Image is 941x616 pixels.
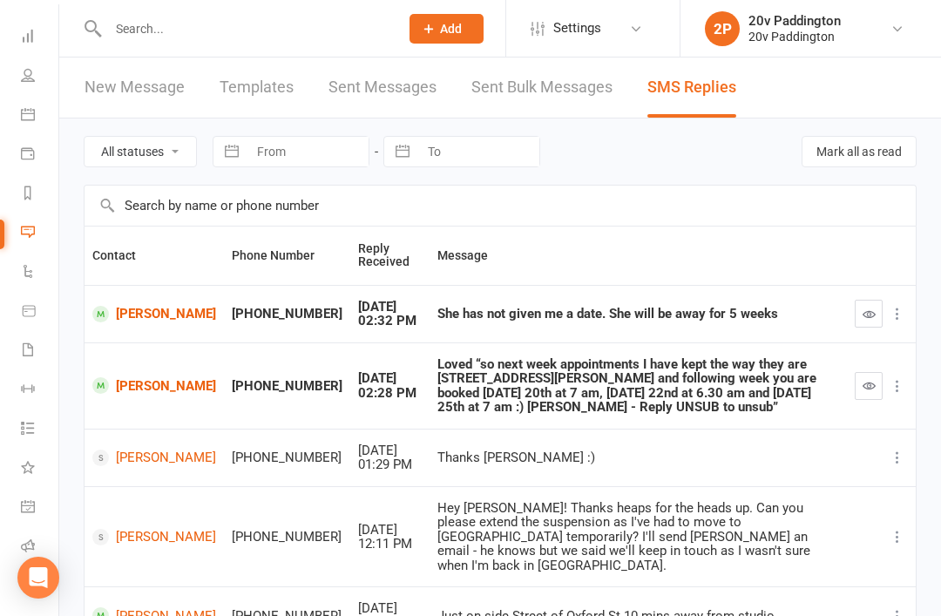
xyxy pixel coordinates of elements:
[358,537,422,552] div: 12:11 PM
[437,357,839,415] div: Loved “so next week appointments I have kept the way they are [STREET_ADDRESS][PERSON_NAME] and f...
[748,29,841,44] div: 20v Paddington
[748,13,841,29] div: 20v Paddington
[410,14,484,44] button: Add
[21,58,60,97] a: People
[232,307,342,322] div: [PHONE_NUMBER]
[350,227,430,285] th: Reply Received
[802,136,917,167] button: Mark all as read
[553,9,601,48] span: Settings
[220,58,294,118] a: Templates
[358,300,422,315] div: [DATE]
[647,58,736,118] a: SMS Replies
[21,18,60,58] a: Dashboard
[437,450,839,465] div: Thanks [PERSON_NAME] :)
[437,501,839,573] div: Hey [PERSON_NAME]! Thanks heaps for the heads up. Can you please extend the suspension as I've ha...
[21,136,60,175] a: Payments
[471,58,613,118] a: Sent Bulk Messages
[92,529,216,545] a: [PERSON_NAME]
[358,386,422,401] div: 02:28 PM
[21,528,60,567] a: Roll call kiosk mode
[358,371,422,386] div: [DATE]
[430,227,847,285] th: Message
[103,17,387,41] input: Search...
[85,186,916,226] input: Search by name or phone number
[85,227,224,285] th: Contact
[92,377,216,394] a: [PERSON_NAME]
[437,307,839,322] div: She has not given me a date. She will be away for 5 weeks
[440,22,462,36] span: Add
[92,306,216,322] a: [PERSON_NAME]
[247,137,369,166] input: From
[85,58,185,118] a: New Message
[358,523,422,538] div: [DATE]
[21,489,60,528] a: General attendance kiosk mode
[232,530,342,545] div: [PHONE_NUMBER]
[224,227,350,285] th: Phone Number
[21,175,60,214] a: Reports
[358,314,422,328] div: 02:32 PM
[21,293,60,332] a: Product Sales
[17,557,59,599] div: Open Intercom Messenger
[358,443,422,458] div: [DATE]
[232,379,342,394] div: [PHONE_NUMBER]
[92,450,216,466] a: [PERSON_NAME]
[232,450,342,465] div: [PHONE_NUMBER]
[358,601,422,616] div: [DATE]
[358,457,422,472] div: 01:29 PM
[21,450,60,489] a: What's New
[418,137,539,166] input: To
[21,97,60,136] a: Calendar
[705,11,740,46] div: 2P
[328,58,437,118] a: Sent Messages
